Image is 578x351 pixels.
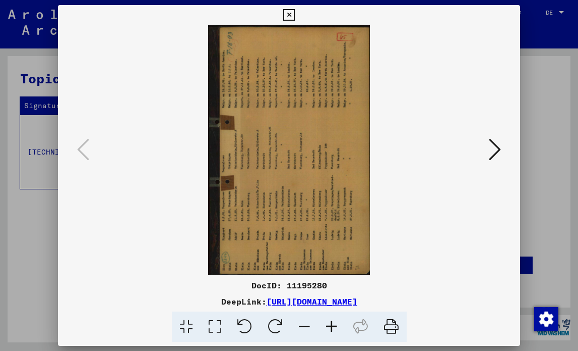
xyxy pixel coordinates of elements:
div: DeepLink: [58,295,521,308]
img: 001.jpg [92,25,486,275]
div: Zustimmung ändern [534,307,558,331]
img: Zustimmung ändern [534,307,558,331]
a: [URL][DOMAIN_NAME] [267,296,357,307]
div: DocID: 11195280 [58,279,521,291]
